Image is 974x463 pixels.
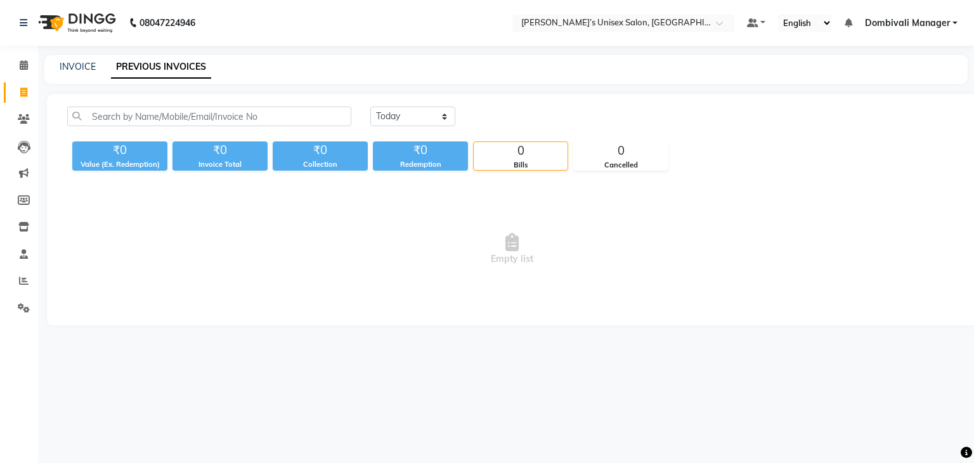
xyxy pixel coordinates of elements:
b: 08047224946 [140,5,195,41]
div: 0 [574,142,668,160]
div: 0 [474,142,568,160]
div: Invoice Total [172,159,268,170]
span: Dombivali Manager [865,16,950,30]
a: INVOICE [60,61,96,72]
div: ₹0 [273,141,368,159]
span: Empty list [67,186,957,313]
a: PREVIOUS INVOICES [111,56,211,79]
div: Collection [273,159,368,170]
div: ₹0 [172,141,268,159]
div: Value (Ex. Redemption) [72,159,167,170]
img: logo [32,5,119,41]
div: ₹0 [72,141,167,159]
div: Cancelled [574,160,668,171]
input: Search by Name/Mobile/Email/Invoice No [67,107,351,126]
div: Bills [474,160,568,171]
div: Redemption [373,159,468,170]
div: ₹0 [373,141,468,159]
